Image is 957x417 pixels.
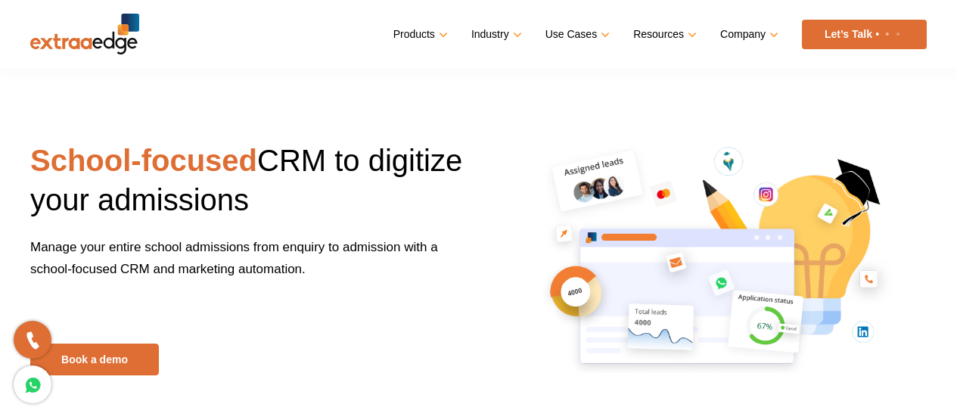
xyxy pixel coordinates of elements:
h1: CRM to digitize your admissions [30,141,468,236]
a: Products [393,23,445,45]
a: Book a demo [30,344,159,375]
strong: School-focused [30,144,257,177]
p: Manage your entire school admissions from enquiry to admission with a school-focused CRM and mark... [30,236,468,301]
a: Company [720,23,775,45]
a: Industry [471,23,519,45]
a: Use Cases [545,23,607,45]
a: Resources [633,23,694,45]
a: Let’s Talk [802,20,927,49]
img: school-focused-crm [523,126,918,390]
